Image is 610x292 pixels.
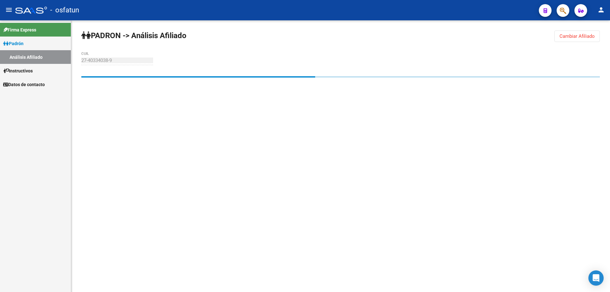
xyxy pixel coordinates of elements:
[588,270,604,286] div: Open Intercom Messenger
[597,6,605,14] mat-icon: person
[3,26,36,33] span: Firma Express
[559,33,595,39] span: Cambiar Afiliado
[5,6,13,14] mat-icon: menu
[81,31,186,40] strong: PADRON -> Análisis Afiliado
[50,3,79,17] span: - osfatun
[3,81,45,88] span: Datos de contacto
[3,40,24,47] span: Padrón
[3,67,33,74] span: Instructivos
[554,31,600,42] button: Cambiar Afiliado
